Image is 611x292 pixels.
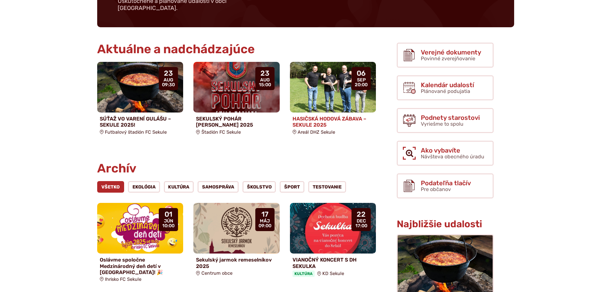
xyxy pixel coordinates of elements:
a: ŠKOLSTVO [242,181,276,193]
span: 01 [162,211,174,218]
span: 06 [355,70,368,77]
a: Podateľňa tlačív Pre občanov [397,173,494,198]
h4: VIANOČNÝ KONCERT S DH SEKULKA [293,257,374,269]
a: VIANOČNÝ KONCERT S DH SEKULKA KultúraKD Sekule 22 dec 17:00 [290,203,376,279]
span: Podateľňa tlačív [421,179,471,187]
h4: HASIČSKÁ HODOVÁ ZÁBAVA – SEKULE 2025 [293,116,374,128]
span: Areál DHZ Sekule [298,129,335,135]
h4: Sekulský jarmok remeselníkov 2025 [196,257,277,269]
a: Podnety starostovi Vyriešme to spolu [397,108,494,133]
span: máj [259,219,271,224]
h3: Najbližšie udalosti [397,219,494,229]
span: 09:30 [162,82,175,88]
a: SÚŤAŽ VO VARENÍ GULÁŠU – SEKULE 2025! Futbalový štadión FC Sekule 23 aug 09:30 [97,62,183,137]
span: 23 [259,70,271,77]
a: Oslávme spoločne Medzinárodný deň detí v [GEOGRAPHIC_DATA]! 🎉 Ihrisko FC Sekule 01 jún 10:00 [97,203,183,284]
span: Verejné dokumenty [421,49,481,56]
span: Vyriešme to spolu [421,121,463,127]
span: 23 [162,70,175,77]
a: Šport [280,181,304,193]
span: Kalendár udalostí [421,81,474,88]
a: Sekulský jarmok remeselníkov 2025 Centrum obce 17 máj 09:00 [193,203,280,278]
a: Testovanie [308,181,346,193]
a: Verejné dokumenty Povinné zverejňovanie [397,43,494,68]
span: 15:00 [259,82,271,88]
span: 17:00 [355,223,367,229]
span: aug [162,78,175,83]
span: Centrum obce [201,271,233,276]
span: Návšteva obecného úradu [421,154,484,160]
span: Povinné zverejňovanie [421,55,475,62]
a: SEKULSKÝ POHÁR [PERSON_NAME] 2025 Štadión FC Sekule 23 aug 15:00 [193,62,280,137]
span: dec [355,219,367,224]
span: Plánované podujatia [421,88,470,94]
span: aug [259,78,271,83]
span: KD Sekule [322,271,344,276]
a: Ekológia [128,181,160,193]
a: Ako vybavíte Návšteva obecného úradu [397,141,494,166]
span: Kultúra [293,271,315,277]
a: Samospráva [198,181,239,193]
h4: SEKULSKÝ POHÁR [PERSON_NAME] 2025 [196,116,277,128]
h2: Archív [97,162,376,175]
span: 17 [259,211,271,218]
span: Futbalový štadión FC Sekule [105,129,167,135]
h4: SÚŤAŽ VO VARENÍ GULÁŠU – SEKULE 2025! [100,116,181,128]
span: 20:00 [355,82,368,88]
span: Ako vybavíte [421,147,484,154]
span: 22 [355,211,367,218]
a: HASIČSKÁ HODOVÁ ZÁBAVA – SEKULE 2025 Areál DHZ Sekule 06 sep 20:00 [290,62,376,137]
a: Kultúra [164,181,194,193]
span: Ihrisko FC Sekule [105,277,141,282]
span: Štadión FC Sekule [201,129,241,135]
a: Všetko [97,181,124,193]
span: Podnety starostovi [421,114,480,121]
h4: Oslávme spoločne Medzinárodný deň detí v [GEOGRAPHIC_DATA]! 🎉 [100,257,181,275]
a: Kalendár udalostí Plánované podujatia [397,75,494,100]
span: jún [162,219,174,224]
h2: Aktuálne a nadchádzajúce [97,43,376,56]
span: 09:00 [259,223,271,229]
span: sep [355,78,368,83]
span: 10:00 [162,223,174,229]
span: Pre občanov [421,186,451,192]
